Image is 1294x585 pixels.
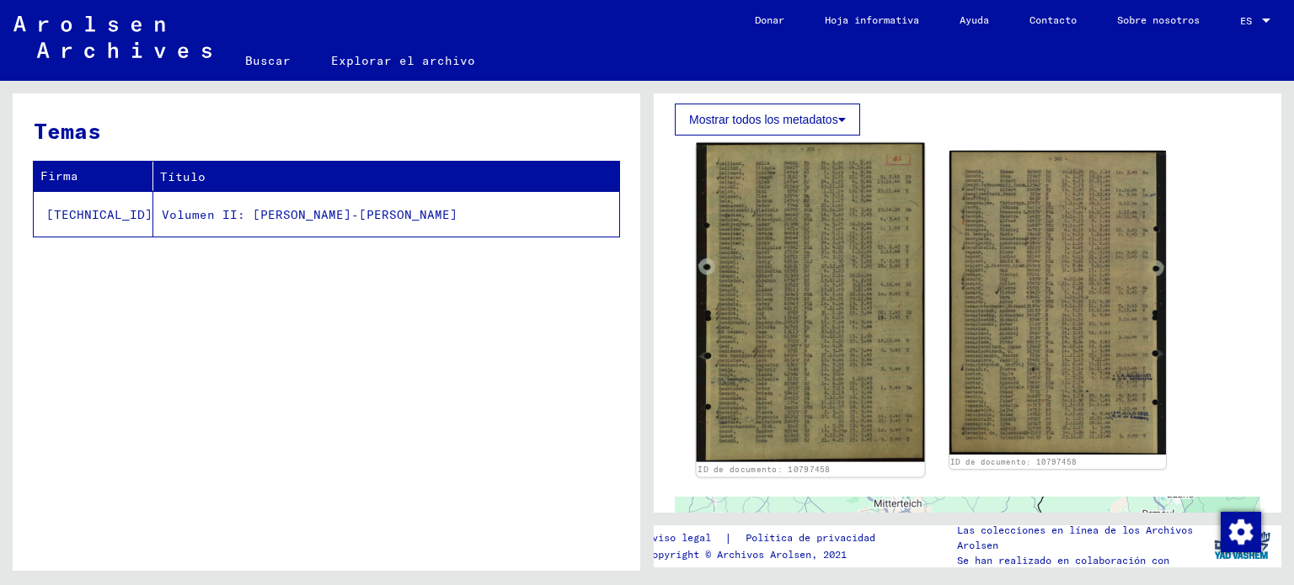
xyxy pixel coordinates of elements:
[331,53,475,68] font: Explorar el archivo
[957,554,1169,566] font: Se han realizado en colaboración con
[160,169,206,184] font: Título
[949,151,1167,455] img: 002.jpg
[950,457,1077,466] a: ID de documento: 10797458
[675,104,860,136] button: Mostrar todos los metadatos
[646,531,711,544] font: Aviso legal
[1211,524,1274,566] img: yv_logo.png
[698,465,831,475] a: ID de documento: 10797458
[732,529,896,547] a: Política de privacidad
[34,117,101,145] font: Temas
[1220,511,1260,551] div: Cambiar el consentimiento
[162,207,457,222] font: Volumen II: [PERSON_NAME]-[PERSON_NAME]
[40,168,78,183] font: Firma
[725,530,732,545] font: |
[755,13,784,26] font: Donar
[1029,13,1077,26] font: Contacto
[1221,512,1261,552] img: Cambiar el consentimiento
[1117,13,1200,26] font: Sobre nosotros
[1240,14,1252,27] font: ES
[689,113,838,126] font: Mostrar todos los metadatos
[646,548,847,561] font: Copyright © Archivos Arolsen, 2021
[960,13,989,26] font: Ayuda
[746,531,875,544] font: Política de privacidad
[13,16,211,58] img: Arolsen_neg.svg
[245,53,291,68] font: Buscar
[46,207,152,222] font: [TECHNICAL_ID]
[825,13,919,26] font: Hoja informativa
[697,143,924,462] img: 001.jpg
[225,40,311,81] a: Buscar
[646,529,725,547] a: Aviso legal
[311,40,495,81] a: Explorar el archivo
